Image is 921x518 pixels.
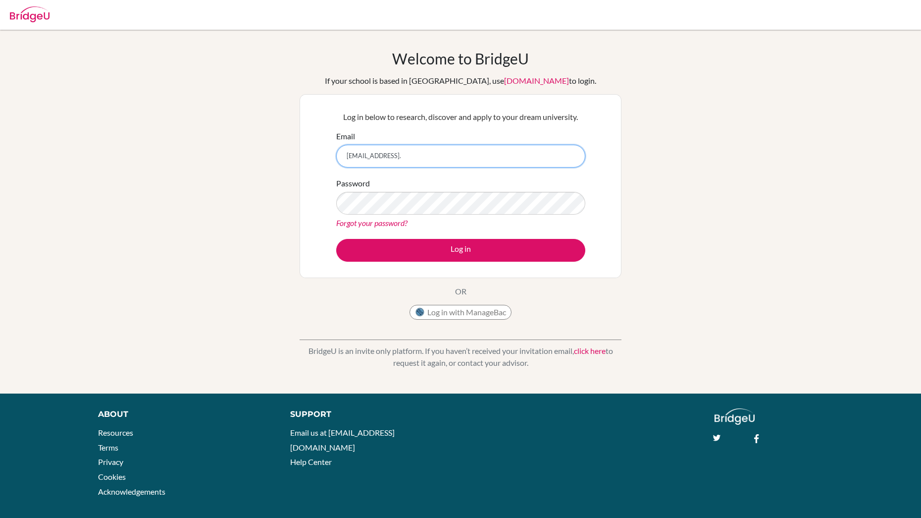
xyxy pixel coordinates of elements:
[98,428,133,437] a: Resources
[715,408,755,425] img: logo_white@2x-f4f0deed5e89b7ecb1c2cc34c3e3d731f90f0f143d5ea2071677605dd97b5244.png
[336,218,408,228] a: Forgot your password?
[290,457,332,466] a: Help Center
[98,487,165,496] a: Acknowledgements
[325,75,596,87] div: If your school is based in [GEOGRAPHIC_DATA], use to login.
[10,6,50,22] img: Bridge-U
[455,286,466,297] p: OR
[336,239,585,262] button: Log in
[98,457,123,466] a: Privacy
[98,472,126,481] a: Cookies
[290,428,395,452] a: Email us at [EMAIL_ADDRESS][DOMAIN_NAME]
[336,177,370,189] label: Password
[392,50,529,67] h1: Welcome to BridgeU
[409,305,512,320] button: Log in with ManageBac
[290,408,449,420] div: Support
[336,130,355,142] label: Email
[98,443,118,452] a: Terms
[574,346,606,355] a: click here
[300,345,621,369] p: BridgeU is an invite only platform. If you haven’t received your invitation email, to request it ...
[504,76,569,85] a: [DOMAIN_NAME]
[336,111,585,123] p: Log in below to research, discover and apply to your dream university.
[98,408,268,420] div: About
